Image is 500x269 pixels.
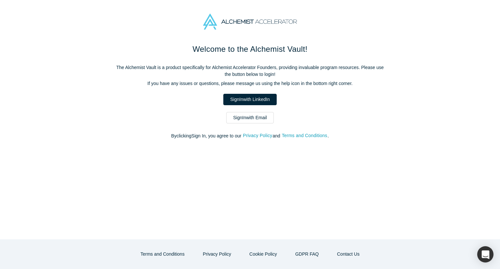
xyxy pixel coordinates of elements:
[330,248,366,260] button: Contact Us
[134,248,191,260] button: Terms and Conditions
[113,133,387,139] p: By clicking Sign In , you agree to our and .
[243,248,284,260] button: Cookie Policy
[288,248,326,260] a: GDPR FAQ
[243,132,272,139] button: Privacy Policy
[203,14,297,30] img: Alchemist Accelerator Logo
[113,43,387,55] h1: Welcome to the Alchemist Vault!
[113,80,387,87] p: If you have any issues or questions, please message us using the help icon in the bottom right co...
[226,112,274,123] a: SignInwith Email
[282,132,328,139] button: Terms and Conditions
[113,64,387,78] p: The Alchemist Vault is a product specifically for Alchemist Accelerator Founders, providing inval...
[223,94,276,105] a: SignInwith LinkedIn
[196,248,238,260] button: Privacy Policy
